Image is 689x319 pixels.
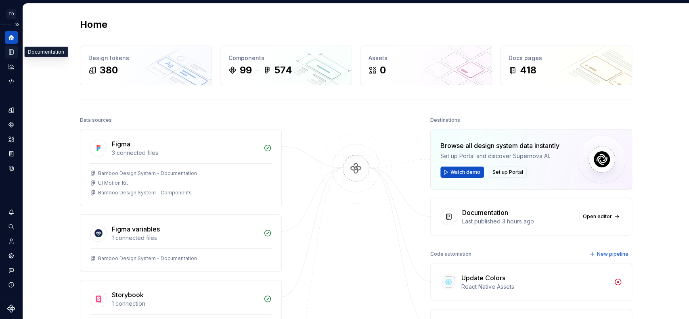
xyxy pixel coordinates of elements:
[100,64,118,77] div: 380
[80,214,282,272] a: Figma variables1 connected filesBamboo Design System - Documentation
[112,234,259,242] div: 1 connected files
[587,248,632,260] button: New pipeline
[430,248,471,260] div: Code automation
[5,220,18,233] button: Search ⌘K
[80,18,107,31] h2: Home
[2,5,21,23] button: TD
[112,290,144,300] div: Storybook
[274,64,292,77] div: 574
[80,115,112,126] div: Data sources
[88,54,203,62] div: Design tokens
[430,115,460,126] div: Destinations
[440,167,484,178] button: Watch demo
[509,54,624,62] div: Docs pages
[112,300,259,308] div: 1 connection
[520,64,536,77] div: 418
[228,54,343,62] div: Components
[597,251,628,257] span: New pipeline
[369,54,484,62] div: Assets
[583,213,612,220] span: Open editor
[98,190,192,196] div: Bamboo Design System - Components
[461,283,609,291] div: React Native Assets
[500,46,632,85] a: Docs pages418
[579,211,622,222] a: Open editor
[11,19,23,30] button: Expand sidebar
[240,64,252,77] div: 99
[80,129,282,206] a: Figma3 connected filesBamboo Design System - DocumentationUI Motion KitBamboo Design System - Com...
[440,141,559,150] div: Browse all design system data instantly
[380,64,386,77] div: 0
[98,170,197,177] div: Bamboo Design System - Documentation
[462,217,574,225] div: Last published 3 hours ago
[5,206,18,219] button: Notifications
[5,249,18,262] a: Settings
[461,273,505,283] div: Update Colors
[5,147,18,160] a: Storybook stories
[492,169,523,175] span: Set up Portal
[24,47,68,57] div: Documentation
[5,264,18,277] button: Contact support
[5,104,18,117] a: Design tokens
[462,208,508,217] div: Documentation
[6,9,16,19] div: TD
[5,235,18,248] a: Invite team
[98,180,128,186] div: UI Motion Kit
[489,167,527,178] button: Set up Portal
[112,139,130,149] div: Figma
[112,149,259,157] div: 3 connected files
[5,118,18,131] a: Components
[5,46,18,58] a: Documentation
[112,224,160,234] div: Figma variables
[5,133,18,146] a: Assets
[7,304,15,313] svg: Supernova Logo
[360,46,492,85] a: Assets0
[5,31,18,44] a: Home
[80,46,212,85] a: Design tokens380
[98,255,197,262] div: Bamboo Design System - Documentation
[5,60,18,73] a: Analytics
[220,46,352,85] a: Components99574
[440,152,559,160] div: Set up Portal and discover Supernova AI.
[450,169,480,175] span: Watch demo
[5,162,18,175] a: Data sources
[5,75,18,88] a: Code automation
